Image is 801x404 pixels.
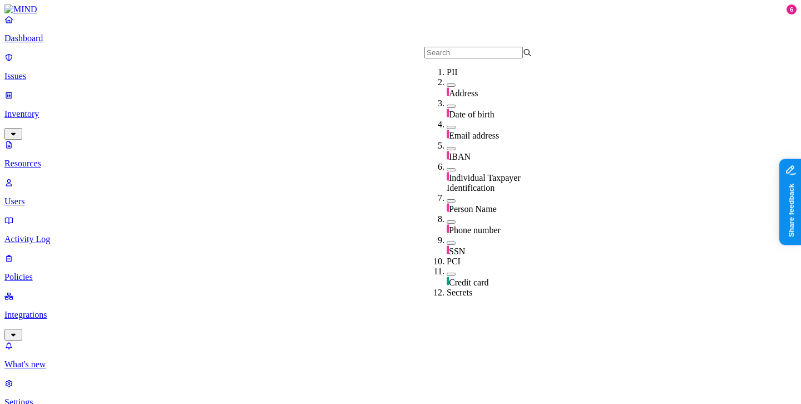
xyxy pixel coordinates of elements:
img: pii-line [447,151,449,160]
img: pci-line [447,277,449,285]
span: Credit card [449,278,489,287]
div: PII [447,67,554,77]
span: SSN [449,247,465,256]
span: Person Name [449,204,497,214]
span: Phone number [449,225,501,235]
a: Activity Log [4,215,797,244]
a: Issues [4,52,797,81]
a: Users [4,178,797,206]
span: IBAN [449,152,471,161]
p: Integrations [4,310,797,320]
a: Inventory [4,90,797,138]
img: pii-line [447,172,449,181]
span: Email address [449,131,499,140]
img: MIND [4,4,37,14]
p: Inventory [4,109,797,119]
a: Integrations [4,291,797,339]
span: Date of birth [449,110,495,119]
div: 6 [787,4,797,14]
div: Secrets [447,288,554,298]
a: Dashboard [4,14,797,43]
img: pii-line [447,87,449,96]
p: What's new [4,359,797,369]
div: PCI [447,257,554,267]
a: MIND [4,4,797,14]
input: Search [424,47,523,58]
img: pii-line [447,109,449,117]
p: Activity Log [4,234,797,244]
img: pii-line [447,224,449,233]
p: Resources [4,159,797,169]
a: Resources [4,140,797,169]
a: What's new [4,341,797,369]
img: pii-line [447,203,449,212]
span: Address [449,88,478,98]
img: pii-line [447,130,449,139]
p: Dashboard [4,33,797,43]
p: Users [4,196,797,206]
a: Policies [4,253,797,282]
p: Policies [4,272,797,282]
span: Individual Taxpayer Identification [447,173,521,193]
p: Issues [4,71,797,81]
img: pii-line [447,245,449,254]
